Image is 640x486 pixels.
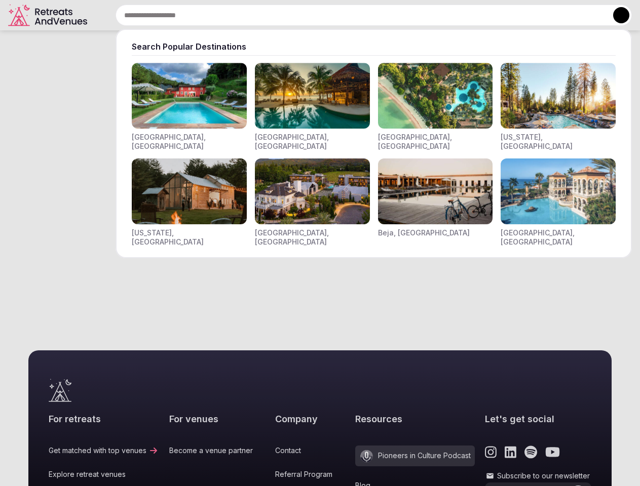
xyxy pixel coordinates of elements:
div: Visit venues for Riviera Maya, Mexico [255,63,370,150]
img: Visit venues for Toscana, Italy [132,63,247,129]
div: Visit venues for Indonesia, Bali [378,63,493,150]
div: [GEOGRAPHIC_DATA], [GEOGRAPHIC_DATA] [255,133,370,150]
div: Search Popular Destinations [132,41,616,52]
div: [US_STATE], [GEOGRAPHIC_DATA] [132,228,247,246]
div: [GEOGRAPHIC_DATA], [GEOGRAPHIC_DATA] [255,228,370,246]
img: Visit venues for California, USA [501,63,616,129]
div: [GEOGRAPHIC_DATA], [GEOGRAPHIC_DATA] [501,228,616,246]
div: Beja, [GEOGRAPHIC_DATA] [378,228,470,237]
img: Visit venues for Riviera Maya, Mexico [255,63,370,129]
div: [GEOGRAPHIC_DATA], [GEOGRAPHIC_DATA] [378,133,493,150]
div: Visit venues for Napa Valley, USA [255,158,370,246]
div: Visit venues for Toscana, Italy [132,63,247,150]
img: Visit venues for Canarias, Spain [501,158,616,224]
div: Visit venues for New York, USA [132,158,247,246]
div: Visit venues for Canarias, Spain [501,158,616,246]
img: Visit venues for Indonesia, Bali [378,63,493,129]
div: Visit venues for Beja, Portugal [378,158,493,246]
div: [US_STATE], [GEOGRAPHIC_DATA] [501,133,616,150]
img: Visit venues for Napa Valley, USA [255,158,370,224]
img: Visit venues for New York, USA [132,158,247,224]
img: Visit venues for Beja, Portugal [378,158,493,224]
div: [GEOGRAPHIC_DATA], [GEOGRAPHIC_DATA] [132,133,247,150]
div: Visit venues for California, USA [501,63,616,150]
